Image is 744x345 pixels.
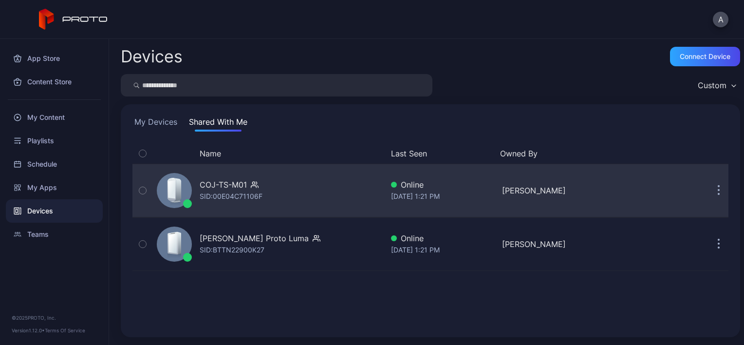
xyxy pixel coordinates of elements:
button: Last Seen [391,148,493,159]
div: [DATE] 1:21 PM [391,191,495,202]
div: Custom [698,80,726,90]
div: Online [391,232,495,244]
a: Teams [6,223,103,246]
div: [PERSON_NAME] [502,185,606,196]
a: My Content [6,106,103,129]
span: Version 1.12.0 • [12,327,45,333]
div: Online [391,179,495,191]
button: Custom [693,74,740,96]
div: Update Device [610,148,697,159]
div: SID: 00E04C71106F [200,191,262,202]
button: Owned By [500,148,602,159]
button: Name [200,148,221,159]
button: My Devices [132,116,179,132]
div: Connect device [680,53,730,60]
a: Schedule [6,153,103,176]
div: Options [709,148,728,159]
a: Devices [6,199,103,223]
button: Shared With Me [187,116,249,132]
div: SID: BTTN22900K27 [200,244,264,256]
a: Content Store [6,70,103,94]
a: App Store [6,47,103,70]
div: © 2025 PROTO, Inc. [12,314,97,322]
a: My Apps [6,176,103,199]
div: [PERSON_NAME] [502,238,606,250]
button: Connect device [670,47,740,66]
a: Playlists [6,129,103,153]
div: [PERSON_NAME] Proto Luma [200,232,309,244]
div: COJ-TS-M01 [200,179,247,191]
a: Terms Of Service [45,327,85,333]
h2: Devices [121,48,183,65]
div: [DATE] 1:21 PM [391,244,495,256]
button: A [713,12,728,27]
